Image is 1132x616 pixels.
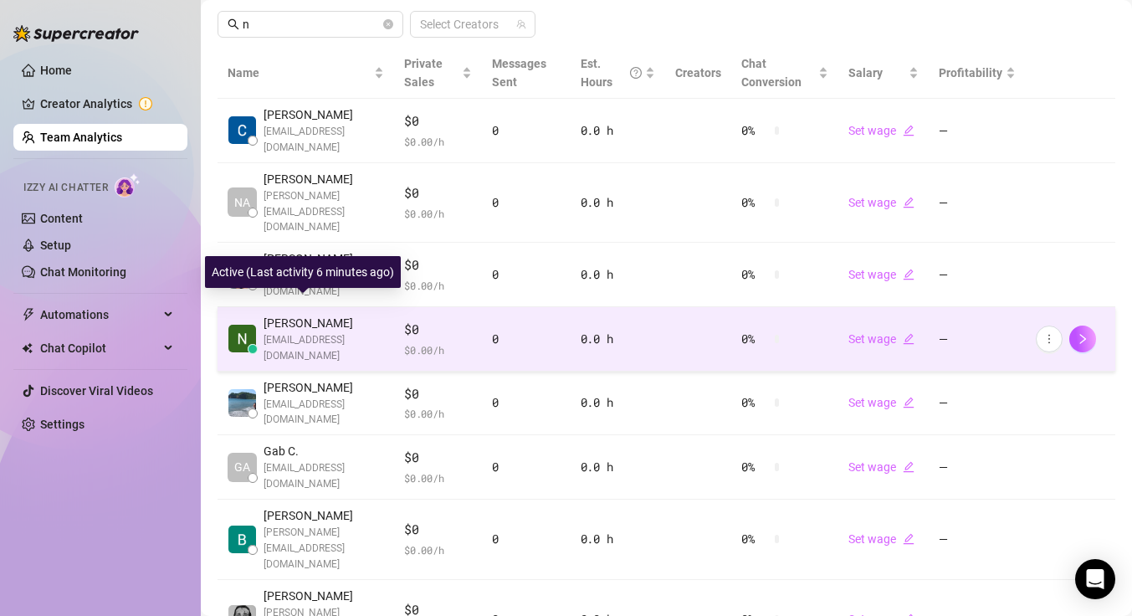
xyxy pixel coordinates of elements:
div: 0 [492,458,560,476]
span: Messages Sent [492,57,546,89]
span: GA [234,458,250,476]
span: thunderbolt [22,308,35,321]
span: Izzy AI Chatter [23,180,108,196]
span: edit [903,333,914,345]
div: 0 [492,121,560,140]
span: [PERSON_NAME][EMAIL_ADDRESS][DOMAIN_NAME] [264,525,384,572]
span: question-circle [630,54,642,91]
th: Name [218,48,394,99]
span: right [1077,333,1088,345]
span: Chat Copilot [40,335,159,362]
span: $ 0.00 /h [404,405,472,422]
img: Chat Copilot [22,342,33,354]
img: Brittany Battag… [228,526,256,553]
span: Automations [40,301,159,328]
td: — [929,163,1026,244]
a: Set wageedit [848,396,914,409]
a: Setup [40,239,71,252]
img: Natalia Perdomo [228,389,256,417]
span: Profitability [939,66,1002,80]
span: [PERSON_NAME] [264,170,384,188]
th: Creators [665,48,731,99]
span: [EMAIL_ADDRESS][DOMAIN_NAME] [264,332,384,364]
span: $0 [404,384,472,404]
a: Chat Monitoring [40,265,126,279]
span: $0 [404,448,472,468]
span: [EMAIL_ADDRESS][DOMAIN_NAME] [264,460,384,492]
span: edit [903,197,914,208]
a: Content [40,212,83,225]
span: [EMAIL_ADDRESS][DOMAIN_NAME] [264,397,384,429]
div: 0 [492,330,560,348]
span: 0 % [741,530,768,548]
span: NA [234,193,250,212]
td: — [929,307,1026,372]
a: Team Analytics [40,131,122,144]
span: edit [903,397,914,408]
span: Chat Conversion [741,57,802,89]
div: 0 [492,193,560,212]
a: Settings [40,418,85,431]
img: Clyde Dela peña [228,116,256,144]
span: $ 0.00 /h [404,133,472,150]
span: edit [903,533,914,545]
div: 0.0 h [581,458,655,476]
span: $ 0.00 /h [404,542,472,558]
span: 0 % [741,265,768,284]
span: $0 [404,320,472,340]
span: $0 [404,183,472,203]
span: Name [228,64,371,82]
div: 0.0 h [581,330,655,348]
span: $0 [404,111,472,131]
span: edit [903,125,914,136]
span: [PERSON_NAME] [264,506,384,525]
span: [PERSON_NAME] [264,314,384,332]
span: 0 % [741,393,768,412]
span: [EMAIL_ADDRESS][DOMAIN_NAME] [264,124,384,156]
td: — [929,500,1026,580]
td: — [929,243,1026,307]
a: Set wageedit [848,532,914,546]
a: Discover Viral Videos [40,384,153,398]
td: — [929,435,1026,500]
span: edit [903,269,914,280]
span: $0 [404,520,472,540]
img: logo-BBDzfeDw.svg [13,25,139,42]
a: Set wageedit [848,124,914,137]
span: edit [903,461,914,473]
a: Set wageedit [848,196,914,209]
div: 0 [492,530,560,548]
span: $ 0.00 /h [404,341,472,358]
a: Set wageedit [848,332,914,346]
span: [PERSON_NAME] [264,378,384,397]
span: more [1043,333,1055,345]
span: search [228,18,239,30]
input: Search members [243,15,380,33]
div: 0.0 h [581,393,655,412]
img: AI Chatter [115,173,141,198]
a: Set wageedit [848,460,914,474]
button: close-circle [383,19,393,29]
span: 0 % [741,458,768,476]
span: $ 0.00 /h [404,277,472,294]
span: [PERSON_NAME] [264,249,384,268]
a: Home [40,64,72,77]
td: — [929,372,1026,436]
span: Private Sales [404,57,443,89]
a: Set wageedit [848,268,914,281]
div: 0.0 h [581,530,655,548]
div: Est. Hours [581,54,642,91]
span: [PERSON_NAME] [264,105,384,124]
a: Creator Analytics exclamation-circle [40,90,174,117]
span: [PERSON_NAME][EMAIL_ADDRESS][DOMAIN_NAME] [264,188,384,236]
span: $ 0.00 /h [404,205,472,222]
span: $0 [404,255,472,275]
div: Open Intercom Messenger [1075,559,1115,599]
span: team [516,19,526,29]
div: 0 [492,265,560,284]
span: 0 % [741,330,768,348]
span: Salary [848,66,883,80]
div: 0.0 h [581,265,655,284]
div: 0.0 h [581,193,655,212]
